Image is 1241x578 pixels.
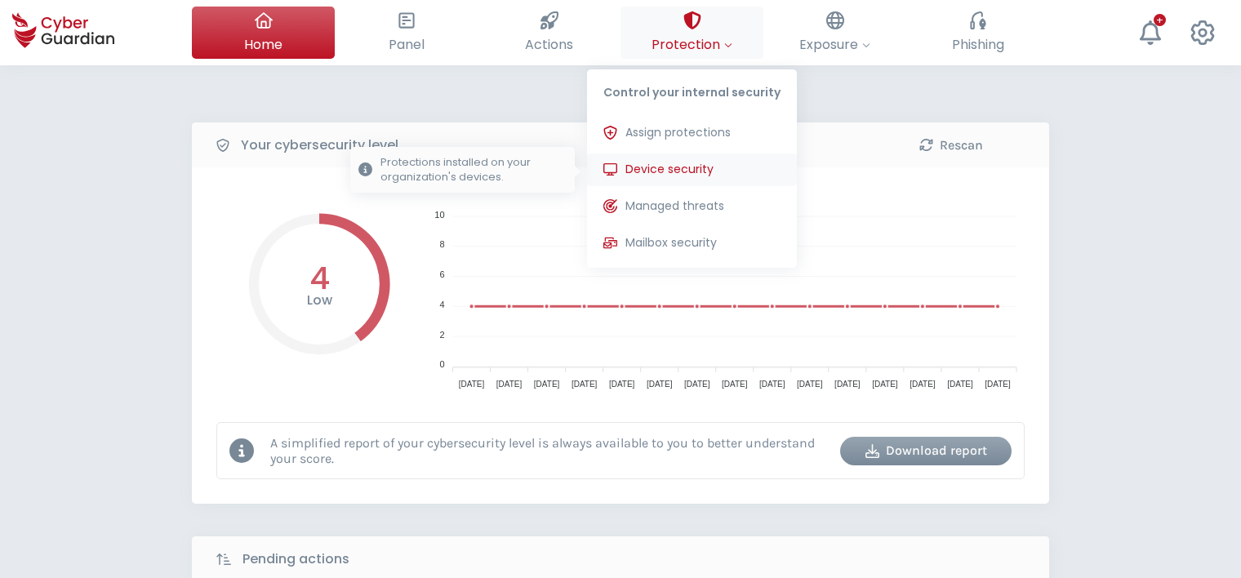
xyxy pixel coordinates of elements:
div: Rescan [878,136,1025,155]
tspan: 8 [439,239,444,249]
button: Phishing [906,7,1049,59]
button: Home [192,7,335,59]
tspan: [DATE] [834,380,861,389]
p: Control your internal security [587,69,797,109]
tspan: [DATE] [609,380,635,389]
div: Download report [852,441,999,460]
tspan: 6 [439,269,444,279]
span: Exposure [799,34,870,55]
button: Device securityProtections installed on your organization's devices. [587,153,797,186]
span: Mailbox security [625,234,717,251]
span: Assign protections [625,124,731,141]
button: Actions [478,7,620,59]
button: Panel [335,7,478,59]
tspan: [DATE] [947,380,973,389]
tspan: [DATE] [759,380,785,389]
tspan: 10 [434,210,444,220]
span: Protection [652,34,732,55]
b: Your cybersecurity level [241,136,398,155]
p: A simplified report of your cybersecurity level is always available to you to better understand y... [270,435,828,466]
tspan: [DATE] [985,380,1011,389]
button: Download report [840,437,1012,465]
span: Panel [389,34,425,55]
tspan: [DATE] [910,380,936,389]
button: Mailbox security [587,227,797,260]
tspan: 4 [439,300,444,309]
span: Managed threats [625,198,724,215]
tspan: [DATE] [496,380,523,389]
span: Device security [625,161,714,178]
tspan: 0 [439,359,444,369]
span: Phishing [952,34,1004,55]
tspan: [DATE] [459,380,485,389]
tspan: [DATE] [684,380,710,389]
button: Rescan [865,131,1037,159]
div: + [1154,14,1166,26]
p: Protections installed on your organization's devices. [380,155,567,185]
tspan: [DATE] [534,380,560,389]
tspan: [DATE] [872,380,898,389]
b: Pending actions [242,549,349,569]
button: Exposure [763,7,906,59]
button: Assign protections [587,117,797,149]
button: ProtectionControl your internal securityAssign protectionsDevice securityProtections installed on... [620,7,763,59]
button: Managed threats [587,190,797,223]
span: Home [244,34,282,55]
tspan: [DATE] [572,380,598,389]
tspan: [DATE] [797,380,823,389]
tspan: [DATE] [722,380,748,389]
tspan: [DATE] [647,380,673,389]
tspan: 2 [439,330,444,340]
span: Actions [525,34,573,55]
